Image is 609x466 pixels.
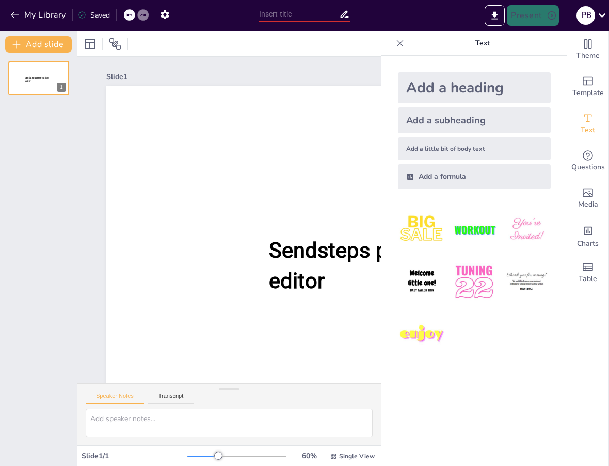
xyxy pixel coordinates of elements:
span: Text [581,125,595,136]
span: Single View [339,452,375,460]
img: 5.jpeg [450,258,498,306]
div: Add images, graphics, shapes or video [567,180,608,217]
div: Slide 1 / 1 [82,451,187,461]
button: Speaker Notes [86,393,144,404]
div: P B [576,6,595,25]
p: Text [408,31,557,56]
div: Add a table [567,254,608,291]
div: 1 [57,83,66,92]
span: Media [578,199,598,210]
div: Layout [82,36,98,52]
img: 1.jpeg [398,206,446,254]
span: Table [579,273,597,285]
img: 2.jpeg [450,206,498,254]
button: Transcript [148,393,194,404]
div: Add a heading [398,72,551,103]
div: Add a subheading [398,107,551,133]
span: Position [109,38,121,50]
img: 4.jpeg [398,258,446,306]
div: Change the overall theme [567,31,608,68]
span: Template [572,87,604,99]
div: Slide 1 [106,72,584,82]
span: Sendsteps presentation editor [25,76,49,82]
button: My Library [8,7,70,23]
span: Sendsteps presentation editor [269,238,495,293]
div: Add a little bit of body text [398,137,551,160]
button: Export to PowerPoint [485,5,505,26]
div: Saved [78,10,110,20]
div: Get real-time input from your audience [567,143,608,180]
div: 60 % [297,451,322,461]
span: Questions [571,162,605,173]
div: 1 [8,61,69,95]
button: Add slide [5,36,72,53]
img: 7.jpeg [398,310,446,359]
div: Add a formula [398,164,551,189]
img: 3.jpeg [503,206,551,254]
input: Insert title [259,7,340,22]
div: Add ready made slides [567,68,608,105]
span: Theme [576,50,600,61]
div: Add text boxes [567,105,608,143]
button: Present [507,5,558,26]
span: Charts [577,238,599,250]
div: Add charts and graphs [567,217,608,254]
img: 6.jpeg [503,258,551,306]
button: P B [576,5,595,26]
